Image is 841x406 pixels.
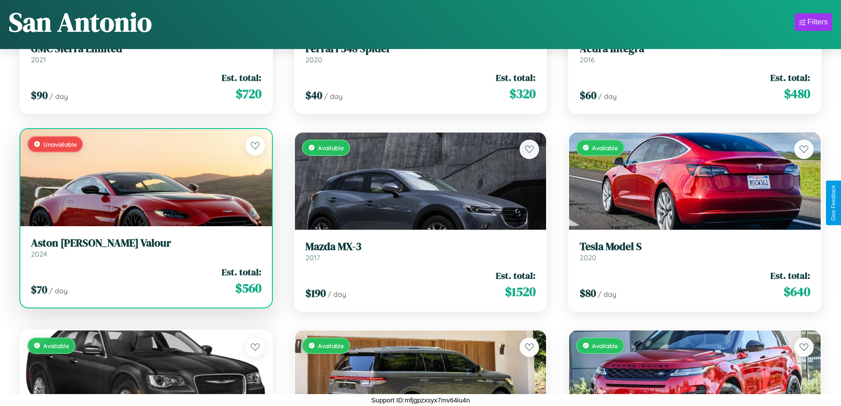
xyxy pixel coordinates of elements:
span: $ 1520 [505,283,536,300]
a: GMC Sierra Limited2021 [31,42,261,64]
h3: Acura Integra [580,42,810,55]
span: $ 480 [784,85,810,102]
span: $ 190 [305,286,326,300]
span: / day [49,92,68,101]
span: $ 560 [235,279,261,297]
span: $ 640 [784,283,810,300]
span: 2020 [580,253,596,262]
span: / day [324,92,343,101]
span: Available [43,342,69,349]
a: Tesla Model S2020 [580,240,810,262]
a: Acura Integra2016 [580,42,810,64]
span: $ 720 [236,85,261,102]
div: Filters [807,18,828,27]
span: Est. total: [222,266,261,278]
span: / day [328,290,346,299]
h3: Ferrari 348 Spider [305,42,536,55]
span: / day [598,92,617,101]
a: Ferrari 348 Spider2020 [305,42,536,64]
h3: Aston [PERSON_NAME] Valour [31,237,261,250]
h3: Mazda MX-3 [305,240,536,253]
span: 2020 [305,55,322,64]
div: Give Feedback [830,185,837,221]
span: $ 320 [509,85,536,102]
span: Available [592,144,618,152]
span: $ 90 [31,88,48,102]
span: Est. total: [496,269,536,282]
span: / day [49,286,68,295]
span: Est. total: [770,71,810,84]
p: Support ID: mfjgpzxsyx7mv64iu4n [371,394,470,406]
span: $ 40 [305,88,322,102]
a: Mazda MX-32017 [305,240,536,262]
span: Est. total: [222,71,261,84]
h1: San Antonio [9,4,152,40]
h3: GMC Sierra Limited [31,42,261,55]
span: $ 60 [580,88,596,102]
span: 2017 [305,253,320,262]
button: Filters [795,13,832,31]
span: Available [318,342,344,349]
span: Est. total: [770,269,810,282]
span: 2016 [580,55,595,64]
span: Available [318,144,344,152]
a: Aston [PERSON_NAME] Valour2024 [31,237,261,258]
span: 2021 [31,55,46,64]
span: Unavailable [43,140,77,148]
span: $ 70 [31,282,47,297]
span: 2024 [31,250,47,258]
span: Available [592,342,618,349]
h3: Tesla Model S [580,240,810,253]
span: $ 80 [580,286,596,300]
span: / day [598,290,616,299]
span: Est. total: [496,71,536,84]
